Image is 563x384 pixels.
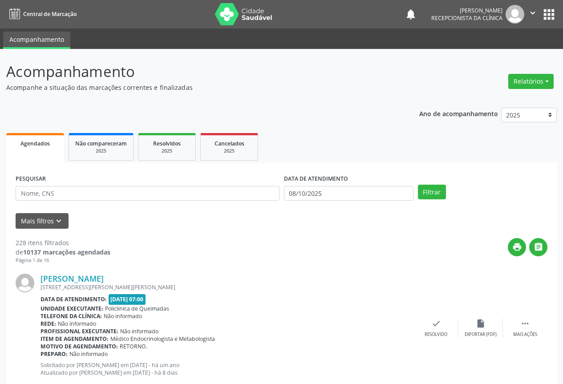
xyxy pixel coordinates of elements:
div: Mais ações [513,331,537,338]
span: RETORNO. [120,343,147,350]
i: keyboard_arrow_down [54,216,64,226]
span: Médico Endocrinologista e Metabologista [110,335,215,343]
label: DATA DE ATENDIMENTO [284,172,348,186]
b: Rede: [41,320,56,327]
p: Ano de acompanhamento [419,108,498,119]
button: Relatórios [508,74,554,89]
div: 2025 [75,148,127,154]
span: Resolvidos [153,140,181,147]
span: Não informado [120,327,158,335]
span: Central de Marcação [23,10,77,18]
a: Acompanhamento [3,32,70,49]
label: PESQUISAR [16,172,46,186]
span: Cancelados [215,140,244,147]
input: Selecione um intervalo [284,186,413,201]
p: Solicitado por [PERSON_NAME] em [DATE] - há um ano Atualizado por [PERSON_NAME] em [DATE] - há 8 ... [41,361,414,376]
div: Resolvido [425,331,447,338]
span: Não informado [58,320,96,327]
i:  [528,8,538,18]
button:  [524,5,541,24]
span: Não compareceram [75,140,127,147]
strong: 10137 marcações agendadas [23,248,110,256]
button: apps [541,7,557,22]
i: check [431,319,441,328]
input: Nome, CNS [16,186,279,201]
img: img [506,5,524,24]
b: Motivo de agendamento: [41,343,118,350]
img: img [16,274,34,292]
button: notifications [405,8,417,20]
b: Data de atendimento: [41,295,107,303]
div: 228 itens filtrados [16,238,110,247]
span: [DATE] 07:00 [109,294,146,304]
div: [PERSON_NAME] [431,7,502,14]
span: Recepcionista da clínica [431,14,502,22]
i:  [520,319,530,328]
b: Telefone da clínica: [41,312,102,320]
button: Filtrar [418,185,446,200]
p: Acompanhe a situação das marcações correntes e finalizadas [6,83,392,92]
div: de [16,247,110,257]
b: Unidade executante: [41,305,103,312]
div: Exportar (PDF) [465,331,497,338]
i:  [534,242,543,252]
a: [PERSON_NAME] [41,274,104,283]
div: 2025 [145,148,189,154]
b: Preparo: [41,350,68,358]
b: Item de agendamento: [41,335,109,343]
button:  [529,238,547,256]
span: Agendados [20,140,50,147]
button: Mais filtroskeyboard_arrow_down [16,213,69,229]
div: Página 1 de 16 [16,257,110,264]
div: [STREET_ADDRESS][PERSON_NAME][PERSON_NAME] [41,283,414,291]
b: Profissional executante: [41,327,118,335]
span: Policlinica de Queimadas [105,305,169,312]
div: 2025 [207,148,251,154]
p: Acompanhamento [6,61,392,83]
a: Central de Marcação [6,7,77,21]
button: print [508,238,526,256]
span: Não informado [69,350,108,358]
i: print [512,242,522,252]
span: Não informado [104,312,142,320]
i: insert_drive_file [476,319,486,328]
